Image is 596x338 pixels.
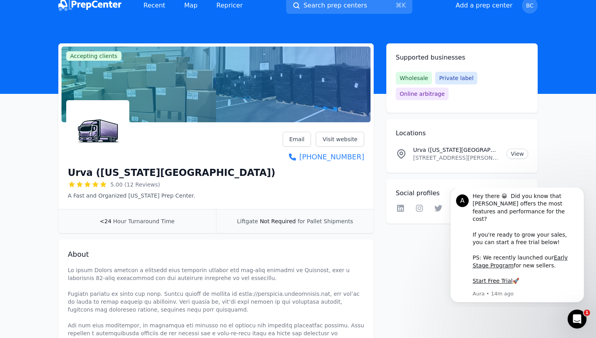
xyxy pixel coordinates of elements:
span: Wholesale [396,72,432,84]
span: 5.00 (12 Reviews) [110,181,160,189]
p: A Fast and Organized [US_STATE] Prep Center. [68,192,276,200]
span: Online arbitrage [396,88,449,100]
h2: Supported businesses [396,53,528,62]
span: 1 [584,310,590,316]
h2: Locations [396,129,528,138]
a: View [507,149,528,159]
a: Email [283,132,311,147]
button: Add a prep center [456,1,512,10]
h2: Social profiles [396,189,528,198]
kbd: ⌘ [395,2,402,9]
h2: About [68,249,364,260]
div: Hey there 😀 Did you know that [PERSON_NAME] offers the most features and performance for the cost... [34,5,140,97]
div: Message content [34,5,140,101]
span: Search prep centers [304,1,367,10]
span: Private label [435,72,477,84]
span: Liftgate [237,218,258,224]
a: Visit website [316,132,364,147]
h1: Urva ([US_STATE][GEOGRAPHIC_DATA]) [68,166,276,179]
span: <24 [100,218,112,224]
span: for Pallet Shipments [298,218,353,224]
p: Urva ([US_STATE][GEOGRAPHIC_DATA]) Location [413,146,500,154]
div: Profile image for Aura [18,7,30,19]
iframe: Intercom notifications message [438,188,596,307]
b: 🚀 [74,90,81,96]
span: Not Required [260,218,296,224]
a: [PHONE_NUMBER] [283,151,364,162]
span: BC [526,3,533,8]
span: Accepting clients [66,51,121,61]
kbd: K [402,2,406,9]
p: Message from Aura, sent 14m ago [34,103,140,110]
a: Start Free Trial [34,90,74,96]
img: Urva (Delaware Prep Center) [68,102,128,162]
span: Hour Turnaround Time [113,218,175,224]
iframe: Intercom live chat [568,310,587,329]
p: [STREET_ADDRESS][PERSON_NAME] [413,154,500,162]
